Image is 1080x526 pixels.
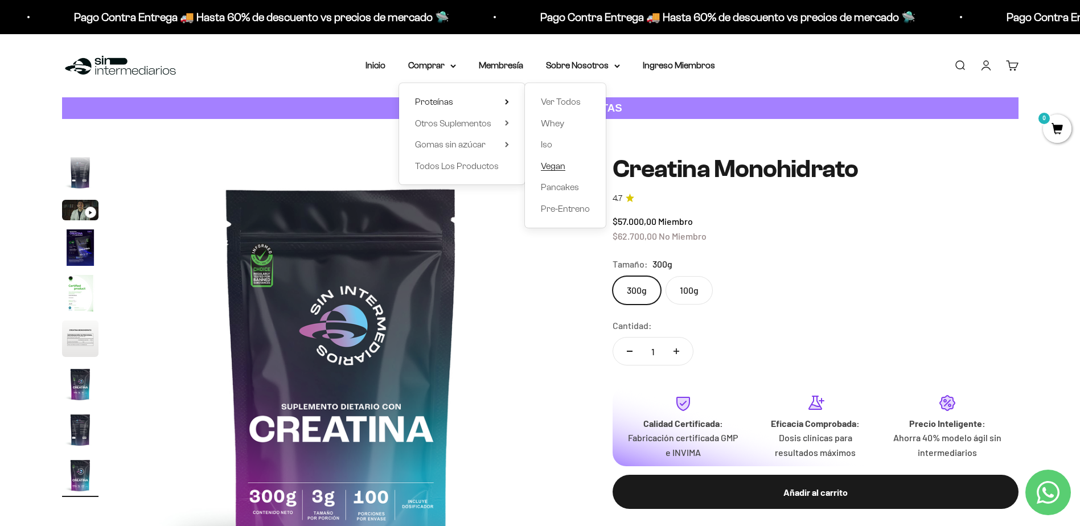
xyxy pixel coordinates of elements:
[415,94,509,109] summary: Proteínas
[62,275,98,315] button: Ir al artículo 5
[626,430,740,459] p: Fabricación certificada GMP e INVIMA
[659,231,707,241] span: No Miembro
[613,231,657,241] span: $62.700,00
[62,366,98,406] button: Ir al artículo 7
[62,457,98,494] img: Creatina Monohidrato
[62,154,98,194] button: Ir al artículo 2
[546,58,620,73] summary: Sobre Nosotros
[613,338,646,365] button: Reducir cantidad
[541,137,590,152] a: Iso
[909,418,985,429] strong: Precio Inteligente:
[62,320,98,360] button: Ir al artículo 6
[771,418,860,429] strong: Eficacia Comprobada:
[890,430,1004,459] p: Ahorra 40% modelo ágil sin intermediarios
[541,204,590,213] span: Pre-Entreno
[541,97,581,106] span: Ver Todos
[62,97,1019,120] a: CUANTA PROTEÍNA NECESITAS
[541,180,590,195] a: Pancakes
[479,60,523,70] a: Membresía
[758,430,872,459] p: Dosis clínicas para resultados máximos
[613,318,652,333] label: Cantidad:
[1037,112,1051,125] mark: 0
[613,192,622,205] span: 4.7
[658,216,693,227] span: Miembro
[613,216,656,227] span: $57.000,00
[62,366,98,402] img: Creatina Monohidrato
[540,8,915,26] p: Pago Contra Entrega 🚚 Hasta 60% de descuento vs precios de mercado 🛸
[541,116,590,131] a: Whey
[541,94,590,109] a: Ver Todos
[541,161,565,171] span: Vegan
[62,320,98,357] img: Creatina Monohidrato
[613,155,1019,183] h1: Creatina Monohidrato
[613,192,1019,205] a: 4.74.7 de 5.0 estrellas
[74,8,449,26] p: Pago Contra Entrega 🚚 Hasta 60% de descuento vs precios de mercado 🛸
[635,485,996,500] div: Añadir al carrito
[415,137,509,152] summary: Gomas sin azúcar
[62,412,98,451] button: Ir al artículo 8
[62,275,98,311] img: Creatina Monohidrato
[62,200,98,224] button: Ir al artículo 3
[652,257,672,272] span: 300g
[660,338,693,365] button: Aumentar cantidad
[415,116,509,131] summary: Otros Suplementos
[541,182,579,192] span: Pancakes
[541,202,590,216] a: Pre-Entreno
[1043,124,1071,136] a: 0
[408,58,456,73] summary: Comprar
[62,229,98,269] button: Ir al artículo 4
[62,154,98,191] img: Creatina Monohidrato
[62,457,98,497] button: Ir al artículo 9
[415,159,509,174] a: Todos Los Productos
[415,118,491,128] span: Otros Suplementos
[415,161,499,171] span: Todos Los Productos
[62,229,98,266] img: Creatina Monohidrato
[415,97,453,106] span: Proteínas
[366,60,385,70] a: Inicio
[541,139,552,149] span: Iso
[62,412,98,448] img: Creatina Monohidrato
[613,257,648,272] legend: Tamaño:
[643,418,723,429] strong: Calidad Certificada:
[613,475,1019,509] button: Añadir al carrito
[643,60,715,70] a: Ingreso Miembros
[541,118,564,128] span: Whey
[541,159,590,174] a: Vegan
[415,139,486,149] span: Gomas sin azúcar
